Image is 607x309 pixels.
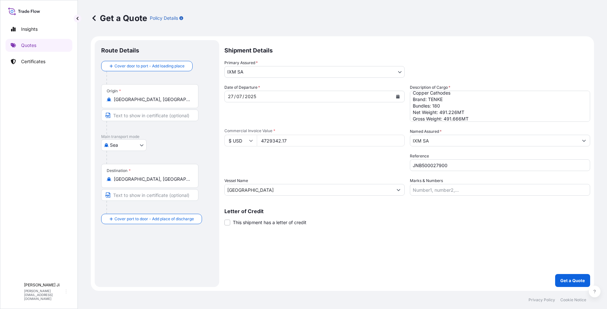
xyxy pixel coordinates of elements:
[101,134,213,139] p: Main transport mode
[224,66,405,78] button: IXM SA
[555,274,590,287] button: Get a Quote
[410,135,578,146] input: Full name
[236,93,243,100] div: month,
[91,13,147,23] p: Get a Quote
[410,177,443,184] label: Marks & Numbers
[393,184,404,196] button: Show suggestions
[224,60,258,66] span: Primary Assured
[6,55,72,68] a: Certificates
[6,23,72,36] a: Insights
[24,282,64,288] p: [PERSON_NAME] Ji
[101,189,198,201] input: Text to appear on certificate
[243,93,244,100] div: /
[393,91,403,102] button: Calendar
[224,84,260,91] span: Date of Departure
[410,159,590,171] input: Your internal reference
[224,40,590,60] p: Shipment Details
[101,61,193,71] button: Cover door to port - Add loading place
[227,69,244,75] span: IXM SA
[21,58,45,65] p: Certificates
[410,128,442,135] label: Named Assured
[21,42,36,49] p: Quotes
[410,91,590,122] textarea: Copper Cathodes Brand: TENKE Bundles: 180 Net Weight: 488.378MT Gross Weight: 488.750MT
[410,153,429,159] label: Reference
[21,26,38,32] p: Insights
[227,93,234,100] div: day,
[233,219,306,226] span: This shipment has a letter of credit
[101,47,139,54] p: Route Details
[257,135,405,146] input: Type amount
[529,297,555,303] a: Privacy Policy
[410,184,590,196] input: Number1, number2,...
[101,139,147,151] button: Select transport
[150,15,178,21] p: Policy Details
[560,277,585,284] p: Get a Quote
[244,93,257,100] div: year,
[114,216,194,222] span: Cover port to door - Add place of discharge
[107,168,131,173] div: Destination
[13,288,17,295] span: L
[578,135,590,146] button: Show suggestions
[24,289,64,301] p: [PERSON_NAME][EMAIL_ADDRESS][DOMAIN_NAME]
[224,128,405,133] span: Commercial Invoice Value
[101,214,202,224] button: Cover port to door - Add place of discharge
[410,84,450,91] label: Description of Cargo
[560,297,586,303] a: Cookie Notice
[107,88,121,94] div: Origin
[101,109,198,121] input: Text to appear on certificate
[224,209,590,214] p: Letter of Credit
[110,142,118,148] span: Sea
[225,184,393,196] input: Type to search vessel name or IMO
[114,176,190,182] input: Destination
[234,93,236,100] div: /
[6,39,72,52] a: Quotes
[224,177,248,184] label: Vessel Name
[114,96,190,103] input: Origin
[114,63,184,69] span: Cover door to port - Add loading place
